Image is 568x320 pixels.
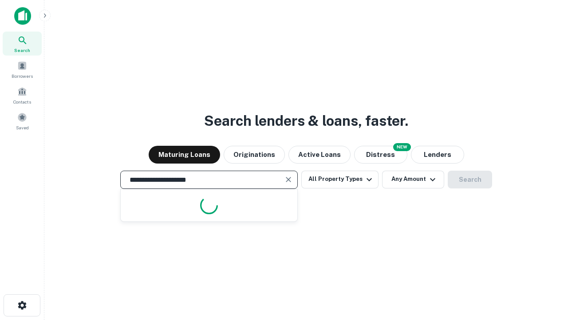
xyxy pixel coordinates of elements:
img: capitalize-icon.png [14,7,31,25]
span: Borrowers [12,72,33,80]
button: Any Amount [382,171,444,188]
span: Saved [16,124,29,131]
button: Search distressed loans with lien and other non-mortgage details. [354,146,407,164]
span: Search [14,47,30,54]
span: Contacts [13,98,31,105]
h3: Search lenders & loans, faster. [204,110,408,132]
a: Contacts [3,83,42,107]
button: Maturing Loans [149,146,220,164]
iframe: Chat Widget [524,249,568,292]
a: Borrowers [3,57,42,81]
button: Active Loans [288,146,351,164]
a: Saved [3,109,42,133]
button: Originations [224,146,285,164]
button: Lenders [411,146,464,164]
button: Clear [282,173,295,186]
a: Search [3,32,42,56]
button: All Property Types [301,171,379,188]
div: NEW [393,143,411,151]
